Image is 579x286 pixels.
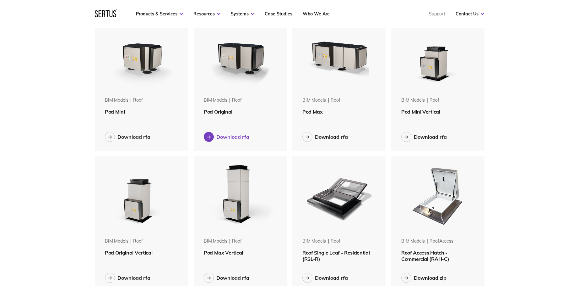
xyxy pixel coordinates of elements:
[117,134,150,140] div: Download rfa
[456,11,484,17] a: Contact Us
[105,250,152,256] span: Pod Original Vertical
[401,250,449,262] span: Roof Access Hatch - Commercial (RAH-C)
[105,109,125,115] span: Pod Mini
[429,11,445,17] a: Support
[105,238,128,244] div: BIM Models
[303,11,330,17] a: Who We Are
[204,132,249,142] button: Download rfa
[265,11,292,17] a: Case Studies
[401,132,447,142] button: Download rfa
[302,97,326,104] div: BIM Models
[133,238,143,244] div: roof
[193,11,220,17] a: Resources
[401,109,440,115] span: Pod Mini Vertical
[232,238,241,244] div: roof
[331,238,340,244] div: roof
[414,134,447,140] div: Download rfa
[105,97,128,104] div: BIM Models
[302,250,370,262] span: Roof Single Leaf - Residential (RSL-R)
[204,250,243,256] span: Pod Max Vertical
[204,273,249,283] button: Download rfa
[315,275,348,281] div: Download rfa
[430,97,439,104] div: roof
[315,134,348,140] div: Download rfa
[117,275,150,281] div: Download rfa
[204,109,232,115] span: Pod Original
[133,97,143,104] div: roof
[105,273,150,283] button: Download rfa
[216,134,249,140] div: Download rfa
[401,238,425,244] div: BIM Models
[466,213,579,286] iframe: Chat Widget
[204,238,227,244] div: BIM Models
[302,132,348,142] button: Download rfa
[331,97,340,104] div: roof
[302,109,323,115] span: Pod Max
[302,238,326,244] div: BIM Models
[136,11,183,17] a: Products & Services
[105,132,150,142] button: Download rfa
[216,275,249,281] div: Download rfa
[231,11,254,17] a: Systems
[232,97,241,104] div: roof
[302,273,348,283] button: Download rfa
[401,273,446,283] button: Download zip
[204,97,227,104] div: BIM Models
[401,97,425,104] div: BIM Models
[414,275,446,281] div: Download zip
[430,238,453,244] div: roofAccess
